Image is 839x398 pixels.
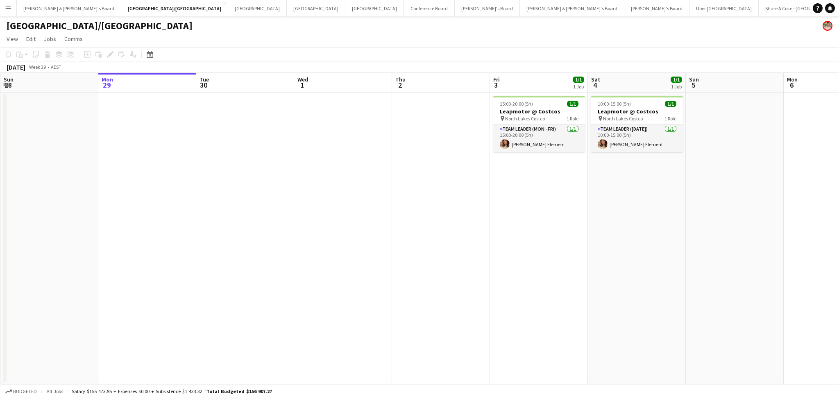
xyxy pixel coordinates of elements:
button: [GEOGRAPHIC_DATA] [345,0,404,16]
div: Salary $155 473.95 + Expenses $0.00 + Subsistence $1 433.32 = [72,388,272,394]
button: [GEOGRAPHIC_DATA] [228,0,287,16]
span: Budgeted [13,389,37,394]
button: [GEOGRAPHIC_DATA] [287,0,345,16]
button: [PERSON_NAME] & [PERSON_NAME]'s Board [17,0,121,16]
button: [PERSON_NAME]'s Board [455,0,520,16]
button: [PERSON_NAME] & [PERSON_NAME]'s Board [520,0,624,16]
span: All jobs [45,388,65,394]
span: Total Budgeted $156 907.27 [206,388,272,394]
button: Uber [GEOGRAPHIC_DATA] [689,0,759,16]
app-user-avatar: Arrence Torres [823,21,832,31]
button: Conference Board [404,0,455,16]
button: [GEOGRAPHIC_DATA]/[GEOGRAPHIC_DATA] [121,0,228,16]
button: [PERSON_NAME]'s Board [624,0,689,16]
button: Budgeted [4,387,38,396]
